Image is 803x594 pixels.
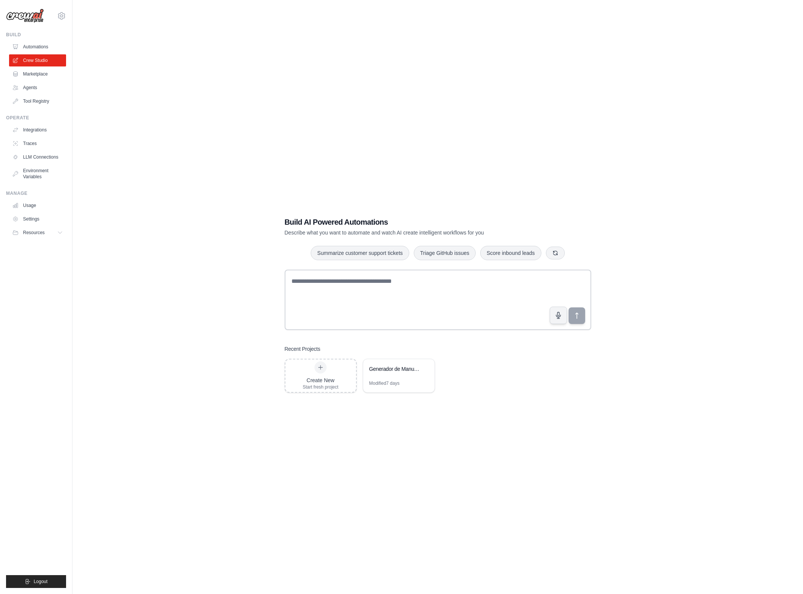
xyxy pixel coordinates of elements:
[6,32,66,38] div: Build
[6,190,66,196] div: Manage
[9,68,66,80] a: Marketplace
[550,307,567,324] button: Click to speak your automation idea
[369,365,421,373] div: Generador de Manuales Empresariales con Compliance Legal MX
[311,246,409,260] button: Summarize customer support tickets
[546,247,565,259] button: Get new suggestions
[9,213,66,225] a: Settings
[23,230,45,236] span: Resources
[285,217,538,227] h1: Build AI Powered Automations
[9,137,66,150] a: Traces
[9,54,66,66] a: Crew Studio
[303,376,339,384] div: Create New
[34,579,48,585] span: Logout
[9,41,66,53] a: Automations
[9,165,66,183] a: Environment Variables
[9,199,66,211] a: Usage
[9,82,66,94] a: Agents
[285,345,321,353] h3: Recent Projects
[9,227,66,239] button: Resources
[414,246,476,260] button: Triage GitHub issues
[9,151,66,163] a: LLM Connections
[6,115,66,121] div: Operate
[285,229,538,236] p: Describe what you want to automate and watch AI create intelligent workflows for you
[9,95,66,107] a: Tool Registry
[369,380,400,386] div: Modified 7 days
[9,124,66,136] a: Integrations
[6,575,66,588] button: Logout
[6,9,44,23] img: Logo
[480,246,541,260] button: Score inbound leads
[303,384,339,390] div: Start fresh project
